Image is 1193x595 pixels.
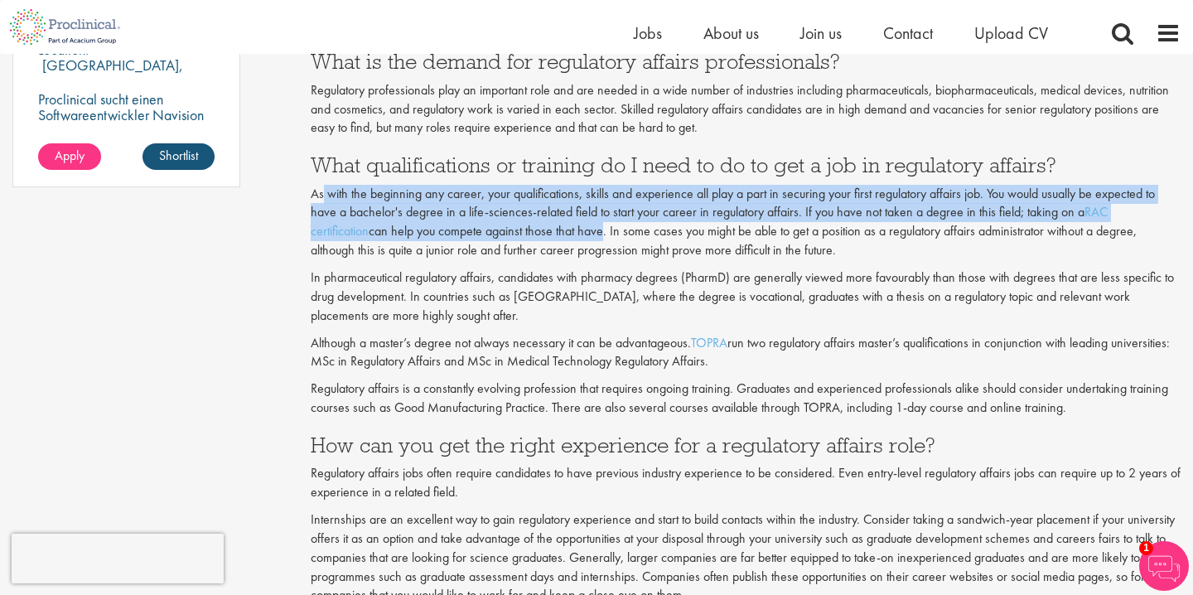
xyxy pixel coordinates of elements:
[311,185,1181,260] p: As with the beginning any career, your qualifications, skills and experience all play a part in s...
[1139,541,1189,591] img: Chatbot
[38,143,101,170] a: Apply
[800,22,842,44] a: Join us
[38,91,215,170] p: Proclinical sucht einen Softwareentwickler Navision zur dauerhaften Verstärkung des Teams unseres...
[55,147,85,164] span: Apply
[974,22,1048,44] a: Upload CV
[38,56,183,90] p: [GEOGRAPHIC_DATA], [GEOGRAPHIC_DATA]
[142,143,215,170] a: Shortlist
[311,203,1108,239] a: RAC certification
[883,22,933,44] a: Contact
[311,154,1181,176] h3: What qualifications or training do I need to do to get a job in regulatory affairs?
[634,22,662,44] a: Jobs
[311,434,1181,456] h3: How can you get the right experience for a regulatory affairs role?
[311,380,1181,418] p: Regulatory affairs is a constantly evolving profession that requires ongoing training. Graduates ...
[311,268,1181,326] p: In pharmaceutical regulatory affairs, candidates with pharmacy degrees (PharmD) are generally vie...
[691,334,727,351] a: TOPRA
[12,534,224,583] iframe: reCAPTCHA
[703,22,759,44] a: About us
[311,334,1181,372] p: Although a master’s degree not always necessary it can be advantageous. run two regulatory affair...
[1139,541,1153,555] span: 1
[311,81,1181,138] p: Regulatory professionals play an important role and are needed in a wide number of industries inc...
[311,51,1181,72] h3: What is the demand for regulatory affairs professionals?
[311,464,1181,502] p: Regulatory affairs jobs often require candidates to have previous industry experience to be consi...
